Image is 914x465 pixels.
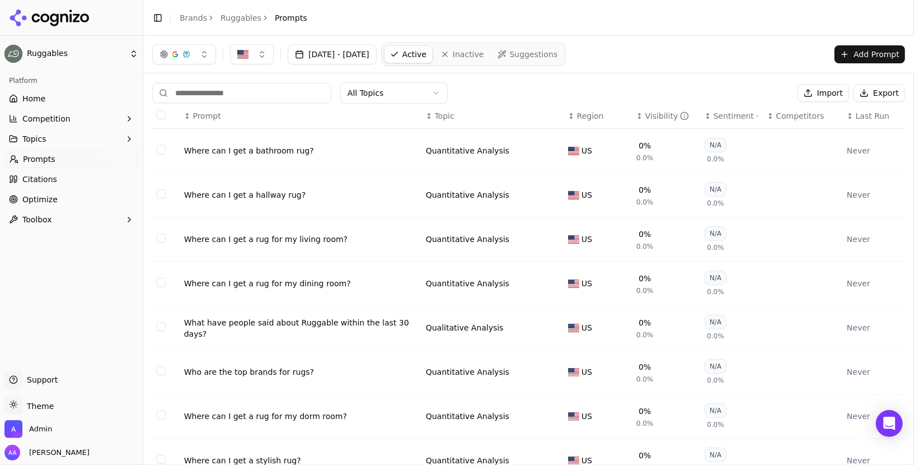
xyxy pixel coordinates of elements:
th: Last Run [842,104,905,129]
a: Brands [180,13,207,22]
span: Support [22,374,58,385]
div: Never [847,145,901,156]
img: US flag [568,324,579,332]
div: 0% [639,406,651,417]
button: Topics [4,130,138,148]
button: [DATE] - [DATE] [288,44,377,64]
span: 0.0% [707,243,724,252]
div: Where can I get a rug for my dining room? [184,278,417,289]
span: 0.0% [707,332,724,341]
button: Select row 3 [157,234,166,243]
button: Add Prompt [835,45,905,63]
a: Where can I get a bathroom rug? [184,145,417,156]
span: Competition [22,113,71,124]
span: US [582,411,592,422]
th: Topic [421,104,564,129]
div: ↕Prompt [184,110,417,122]
div: ↕Last Run [847,110,901,122]
span: 0.0% [636,198,654,207]
th: Region [564,104,632,129]
a: Active [384,45,433,63]
img: US flag [568,191,579,199]
div: N/A [705,403,726,418]
div: Who are the top brands for rugs? [184,366,417,378]
span: Prompts [23,154,55,165]
div: N/A [705,138,726,152]
a: Optimize [4,190,138,208]
button: Select row 4 [157,278,166,287]
img: US [237,49,249,60]
div: Never [847,322,901,333]
a: Citations [4,170,138,188]
span: 0.0% [707,420,724,429]
span: 0.0% [636,375,654,384]
span: Optimize [22,194,58,205]
div: Never [847,189,901,201]
span: 0.0% [636,419,654,428]
div: N/A [705,315,726,329]
div: What have people said about Ruggable within the last 30 days? [184,317,417,340]
span: Topic [435,110,454,122]
div: N/A [705,448,726,462]
a: Suggestions [492,45,564,63]
button: Select row 7 [157,411,166,420]
div: N/A [705,182,726,197]
div: Where can I get a rug for my living room? [184,234,417,245]
img: US flag [568,147,579,155]
span: US [582,366,592,378]
span: Region [577,110,604,122]
div: Sentiment [714,110,758,122]
span: Citations [22,174,57,185]
img: Ruggables [4,45,22,63]
img: Admin [4,420,22,438]
div: ↕Visibility [636,110,696,122]
div: Never [847,278,901,289]
a: Quantitative Analysis [426,366,509,378]
button: Toolbox [4,211,138,229]
a: Ruggables [221,12,261,24]
a: Home [4,90,138,108]
div: Quantitative Analysis [426,411,509,422]
div: 0% [639,184,651,196]
div: 0% [639,450,651,461]
span: US [582,189,592,201]
a: Where can I get a hallway rug? [184,189,417,201]
span: 0.0% [707,376,724,385]
img: US flag [568,280,579,288]
div: 0% [639,361,651,373]
span: Active [402,49,426,60]
span: US [582,322,592,333]
span: Prompt [193,110,221,122]
div: 0% [639,140,651,151]
div: Never [847,411,901,422]
span: Home [22,93,45,104]
a: Quantitative Analysis [426,278,509,289]
button: Select row 2 [157,189,166,198]
span: [PERSON_NAME] [25,448,90,458]
button: Import [798,84,849,102]
div: 0% [639,273,651,284]
div: Open Intercom Messenger [876,410,903,437]
th: Prompt [180,104,421,129]
div: Platform [4,72,138,90]
th: sentiment [700,104,763,129]
a: Quantitative Analysis [426,145,509,156]
a: Where can I get a rug for my dorm room? [184,411,417,422]
button: Select row 5 [157,322,166,331]
div: 0% [639,317,651,328]
span: US [582,234,592,245]
div: N/A [705,226,726,241]
button: Select row 1 [157,145,166,154]
button: Open user button [4,445,90,461]
button: Select row 6 [157,366,166,375]
span: 0.0% [636,154,654,162]
a: Inactive [435,45,490,63]
a: Qualitative Analysis [426,322,504,333]
a: Quantitative Analysis [426,189,509,201]
span: Last Run [856,110,889,122]
span: 0.0% [707,287,724,296]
